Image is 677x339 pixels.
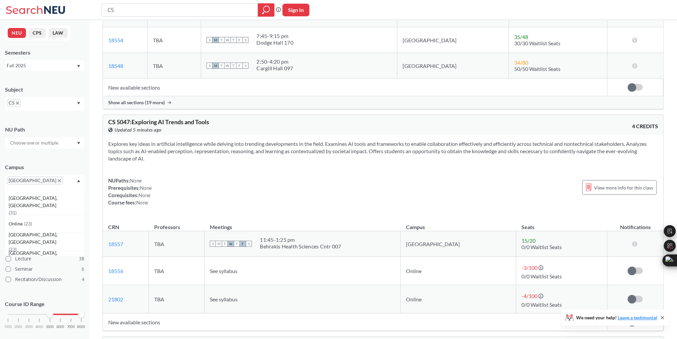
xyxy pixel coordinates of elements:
[5,175,84,196] div: [GEOGRAPHIC_DATA]X to remove pillDropdown arrow[GEOGRAPHIC_DATA], [GEOGRAPHIC_DATA](31)Online(23)...
[8,28,26,38] button: NEU
[108,296,123,302] a: 21802
[246,241,252,247] span: S
[147,53,201,79] td: TBA
[82,276,84,283] span: 4
[6,265,84,273] label: Seminar
[514,40,560,46] span: 30/30 Waitlist Seats
[115,126,162,134] span: Updated 5 minutes ago
[521,293,537,299] span: -4 / 100
[136,199,148,205] span: None
[108,268,123,274] a: 18556
[77,179,80,182] svg: Dropdown arrow
[210,241,216,247] span: S
[29,28,46,38] button: CPS
[204,217,401,231] th: Meetings
[108,37,123,43] a: 18554
[77,65,80,68] svg: Dropdown arrow
[228,241,234,247] span: W
[521,273,562,279] span: 0/0 Waitlist Seats
[6,275,84,284] label: Recitation/Discussion
[618,315,657,320] a: Leave a testimonial
[9,220,24,227] span: Online
[7,139,63,147] input: Choose one or multiple
[5,126,84,133] div: NU Path
[521,237,535,244] span: 15 / 20
[7,99,21,107] span: CSX to remove pill
[5,97,84,111] div: CSX to remove pillDropdown arrow
[108,100,165,106] span: Show all sections (19 more)
[521,244,562,250] span: 0/0 Waitlist Seats
[14,325,22,329] span: 2000
[130,177,142,183] span: None
[514,66,560,72] span: 50/50 Waitlist Seats
[256,65,293,72] div: Cargill Hall 097
[16,102,19,105] svg: X to remove pill
[514,59,528,66] span: 34 / 80
[234,241,240,247] span: T
[149,231,204,257] td: TBA
[230,63,236,69] span: T
[521,301,562,308] span: 0/0 Waitlist Seats
[108,63,123,69] a: 18548
[222,241,228,247] span: T
[206,63,212,69] span: S
[282,4,309,16] button: Sign In
[5,300,84,308] p: Course ID Range
[77,102,80,105] svg: Dropdown arrow
[9,194,84,209] span: [GEOGRAPHIC_DATA], [GEOGRAPHIC_DATA]
[9,231,84,246] span: [GEOGRAPHIC_DATA], [GEOGRAPHIC_DATA]
[258,3,274,17] div: magnifying glass
[236,63,242,69] span: F
[149,257,204,285] td: TBA
[108,177,152,206] div: NUPaths: Prerequisites: Corequisites: Course fees:
[9,249,84,264] span: [GEOGRAPHIC_DATA], [GEOGRAPHIC_DATA]
[210,296,237,302] span: See syllabus
[218,63,224,69] span: T
[516,217,607,231] th: Seats
[6,254,84,263] label: Lecture
[24,221,32,226] span: ( 23 )
[212,63,218,69] span: M
[260,236,341,243] div: 11:45 - 1:25 pm
[401,217,516,231] th: Campus
[9,210,17,215] span: ( 31 )
[46,325,54,329] span: 5000
[77,142,80,145] svg: Dropdown arrow
[4,325,12,329] span: 1000
[218,37,224,43] span: T
[139,192,151,198] span: None
[77,325,85,329] span: 8000
[9,246,17,252] span: ( 23 )
[210,268,237,274] span: See syllabus
[140,185,152,191] span: None
[108,223,119,231] div: CRN
[240,241,246,247] span: F
[256,33,293,39] div: 7:45 - 9:15 pm
[224,37,230,43] span: W
[230,37,236,43] span: T
[5,49,84,56] div: Semesters
[7,62,76,69] div: Fall 2025
[49,28,68,38] button: LAW
[397,27,509,53] td: [GEOGRAPHIC_DATA]
[242,63,248,69] span: S
[401,285,516,313] td: Online
[79,255,84,262] span: 38
[7,176,63,184] span: [GEOGRAPHIC_DATA]X to remove pill
[25,325,33,329] span: 3000
[236,37,242,43] span: F
[103,313,607,331] td: New available sections
[521,264,537,271] span: -3 / 100
[5,137,84,149] div: Dropdown arrow
[401,257,516,285] td: Online
[401,231,516,257] td: [GEOGRAPHIC_DATA]
[576,315,657,320] span: We need your help!
[108,118,209,126] span: CS 5047 : Exploring AI Trends and Tools
[216,241,222,247] span: M
[107,4,253,16] input: Class, professor, course number, "phrase"
[56,325,64,329] span: 6000
[5,164,84,171] div: Campus
[103,96,663,109] div: Show all sections (19 more)
[5,86,84,93] div: Subject
[256,58,293,65] div: 2:50 - 4:20 pm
